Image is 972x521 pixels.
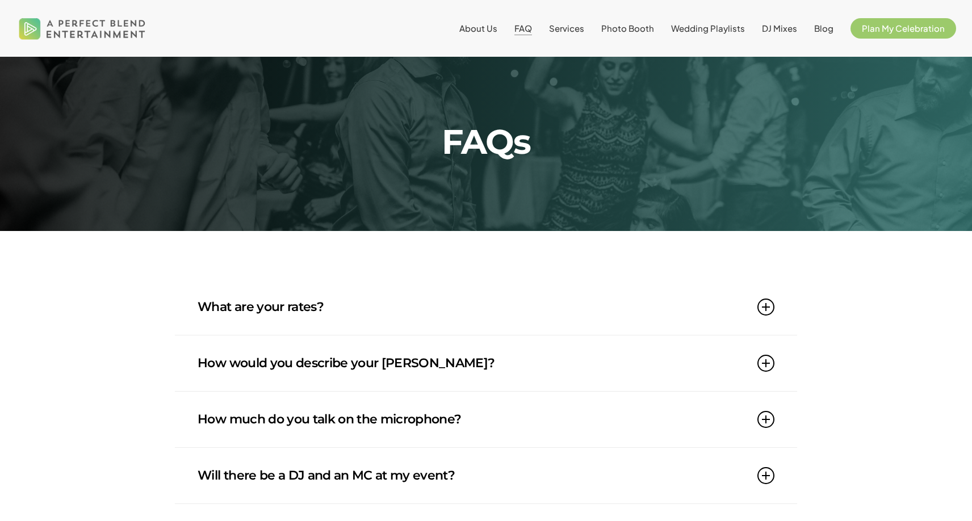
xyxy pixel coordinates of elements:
a: How would you describe your [PERSON_NAME]? [198,335,774,391]
a: Wedding Playlists [671,24,745,33]
img: A Perfect Blend Entertainment [16,8,149,49]
a: Blog [814,24,833,33]
span: Wedding Playlists [671,23,745,33]
span: Photo Booth [601,23,654,33]
a: Will there be a DJ and an MC at my event? [198,448,774,503]
h2: FAQs [201,125,770,159]
a: Services [549,24,584,33]
span: Services [549,23,584,33]
span: FAQ [514,23,532,33]
a: What are your rates? [198,279,774,335]
span: Plan My Celebration [862,23,945,33]
a: About Us [459,24,497,33]
a: Plan My Celebration [850,24,956,33]
span: Blog [814,23,833,33]
a: DJ Mixes [762,24,797,33]
a: Photo Booth [601,24,654,33]
span: DJ Mixes [762,23,797,33]
a: FAQ [514,24,532,33]
span: About Us [459,23,497,33]
a: How much do you talk on the microphone? [198,392,774,447]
